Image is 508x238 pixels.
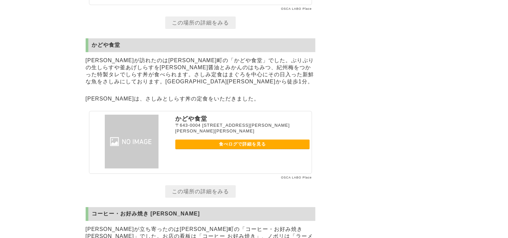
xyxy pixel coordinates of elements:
[165,185,236,198] a: この場所の詳細をみる
[86,207,315,221] h2: コーヒー・お好み焼き [PERSON_NAME]
[175,123,290,133] span: [STREET_ADDRESS][PERSON_NAME][PERSON_NAME][PERSON_NAME]
[86,55,315,87] p: [PERSON_NAME]が訪れたのは[PERSON_NAME]町の「かどや食堂」でした。ぷりぷりの生しらすや釜あげしらすを[PERSON_NAME]醤油とみかんのはちみつ、紀州梅をつかった特製...
[91,115,172,168] img: かどや食堂
[281,176,312,179] a: OSCA LABO Place
[175,123,201,128] span: 〒643-0004
[86,94,315,104] p: [PERSON_NAME]は、さしみとしらす丼の定食をいただきました。
[175,140,310,149] a: 食べログで詳細を見る
[175,115,310,123] p: かどや食堂
[86,38,315,52] h2: かどや食堂
[281,7,312,10] a: OSCA LABO Place
[165,16,236,29] a: この場所の詳細をみる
